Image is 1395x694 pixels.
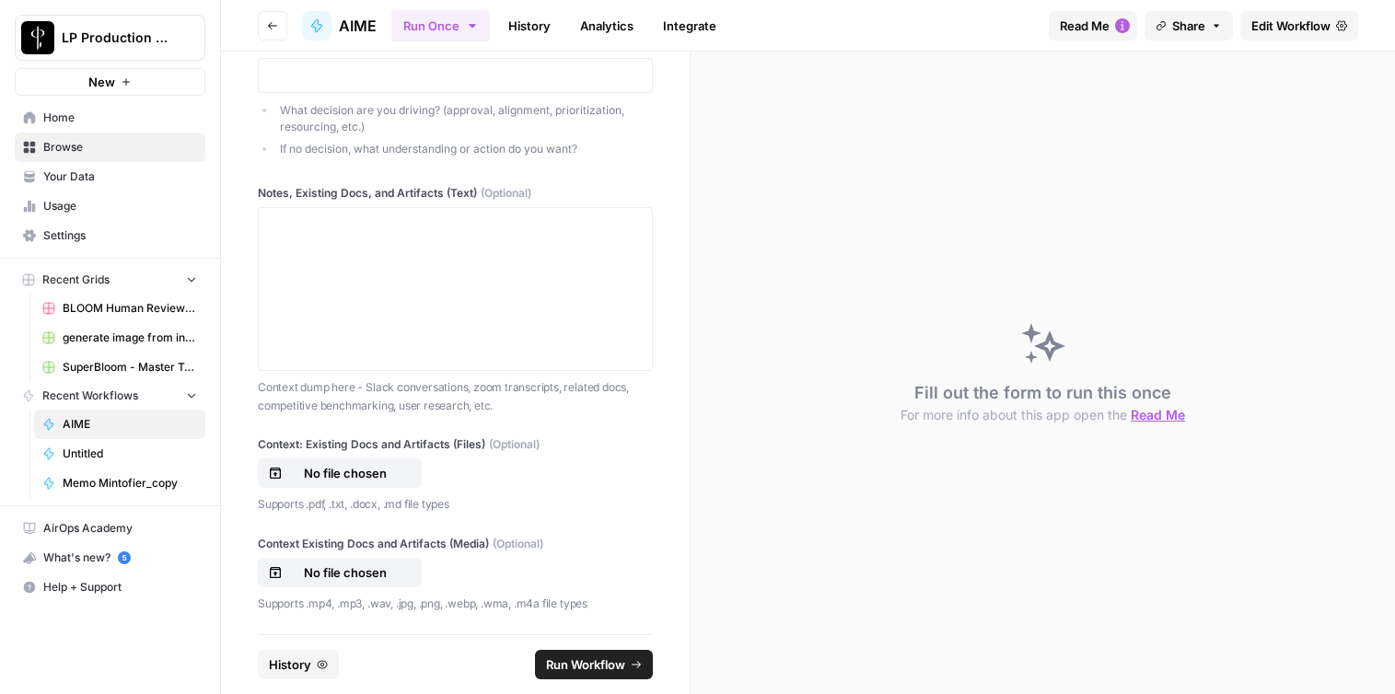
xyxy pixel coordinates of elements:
text: 5 [122,553,126,562]
span: History [269,655,311,674]
li: If no decision, what understanding or action do you want? [276,141,654,157]
span: Read Me [1060,17,1110,35]
a: Untitled [34,439,205,468]
label: Notes, Existing Docs, and Artifacts (Text) [258,185,653,202]
label: Context: Existing Docs and Artifacts (Files) [258,436,653,453]
span: Share [1172,17,1205,35]
span: (Optional) [481,185,531,202]
button: Recent Workflows [15,382,205,410]
a: Usage [15,191,205,221]
span: Home [43,110,197,126]
span: Untitled [63,445,197,462]
span: AIME [63,416,197,433]
p: No file chosen [286,464,404,482]
span: Recent Grids [42,272,110,288]
span: LP Production Workloads [62,29,173,47]
a: AirOps Academy [15,514,205,543]
img: LP Production Workloads Logo [21,21,54,54]
button: Recent Grids [15,266,205,294]
span: Settings [43,227,197,244]
a: 5 [118,551,131,564]
button: Share [1145,11,1233,40]
span: New [88,73,115,91]
div: What's new? [16,544,204,572]
span: Your Data [43,168,197,185]
span: Recent Workflows [42,387,138,404]
a: Your Data [15,162,205,191]
span: AIME [339,15,377,37]
a: generate image from input image (copyright tests) duplicate Grid [34,323,205,353]
a: AIME [302,11,377,40]
span: Read Me [1131,407,1185,422]
a: Memo Mintofier_copy [34,468,205,498]
a: Home [15,103,205,133]
button: Run Workflow [535,650,653,679]
a: History [497,11,562,40]
span: generate image from input image (copyright tests) duplicate Grid [63,330,197,346]
button: New [15,68,205,96]
p: Supports .pdf, .txt, .docx, .md file types [258,495,653,514]
div: Fill out the form to run this once [901,380,1185,424]
button: Workspace: LP Production Workloads [15,15,205,61]
a: Settings [15,221,205,250]
span: SuperBloom - Master Topic List [63,359,197,376]
span: AirOps Academy [43,520,197,537]
span: (Optional) [489,436,540,453]
a: BLOOM Human Review (ver2) [34,294,205,323]
button: Run Once [391,10,490,41]
a: Browse [15,133,205,162]
p: Supports .mp4, .mp3, .wav, .jpg, .png, .webp, .wma, .m4a file types [258,595,653,613]
a: Analytics [569,11,645,40]
button: For more info about this app open the Read Me [901,406,1185,424]
button: What's new? 5 [15,543,205,573]
span: (Optional) [493,536,543,552]
a: Edit Workflow [1240,11,1358,40]
li: What decision are you driving? (approval, alignment, prioritization, resourcing, etc.) [276,102,654,135]
button: History [258,650,339,679]
button: Help + Support [15,573,205,602]
span: Help + Support [43,579,197,596]
span: BLOOM Human Review (ver2) [63,300,197,317]
a: SuperBloom - Master Topic List [34,353,205,382]
button: No file chosen [258,458,422,488]
span: Usage [43,198,197,214]
p: No file chosen [286,563,404,582]
button: No file chosen [258,558,422,587]
label: Context Existing Docs and Artifacts (Media) [258,536,653,552]
a: Integrate [652,11,727,40]
button: Read Me [1049,11,1137,40]
a: AIME [34,410,205,439]
p: Context dump here - Slack conversations, zoom transcripts, related docs, competitive benchmarking... [258,378,653,414]
span: Edit Workflow [1251,17,1331,35]
span: Memo Mintofier_copy [63,475,197,492]
span: Run Workflow [546,655,625,674]
span: Browse [43,139,197,156]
